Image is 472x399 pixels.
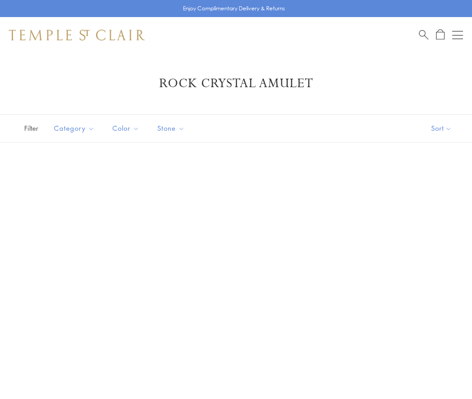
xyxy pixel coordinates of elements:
[106,118,146,138] button: Color
[183,4,285,13] p: Enjoy Complimentary Delivery & Returns
[411,115,472,142] button: Show sort by
[419,29,428,40] a: Search
[9,30,145,40] img: Temple St. Clair
[47,118,101,138] button: Category
[22,75,450,92] h1: Rock Crystal Amulet
[49,123,101,134] span: Category
[153,123,191,134] span: Stone
[151,118,191,138] button: Stone
[452,30,463,40] button: Open navigation
[436,29,445,40] a: Open Shopping Bag
[108,123,146,134] span: Color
